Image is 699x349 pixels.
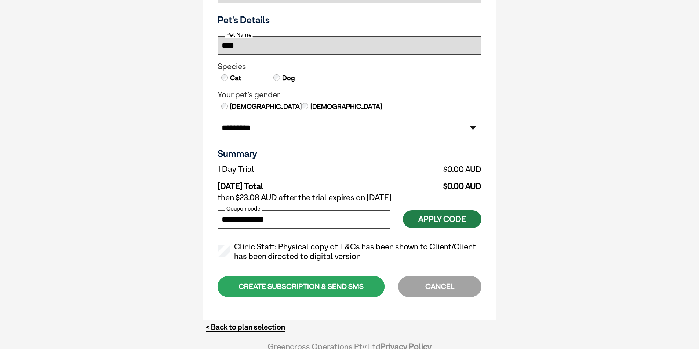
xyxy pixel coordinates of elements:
label: Coupon code [225,205,262,212]
a: < Back to plan selection [206,323,285,332]
legend: Species [218,62,481,71]
div: CANCEL [398,276,481,297]
td: $0.00 AUD [361,163,481,176]
td: $0.00 AUD [361,176,481,191]
h3: Pet's Details [215,14,484,25]
legend: Your pet's gender [218,90,481,100]
h3: Summary [218,148,481,159]
label: Clinic Staff: Physical copy of T&Cs has been shown to Client/Client has been directed to digital ... [218,242,481,261]
td: [DATE] Total [218,176,361,191]
input: Clinic Staff: Physical copy of T&Cs has been shown to Client/Client has been directed to digital ... [218,245,230,257]
div: CREATE SUBSCRIPTION & SEND SMS [218,276,385,297]
td: then $23.08 AUD after the trial expires on [DATE] [218,191,481,204]
button: Apply Code [403,210,481,228]
td: 1 Day Trial [218,163,361,176]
